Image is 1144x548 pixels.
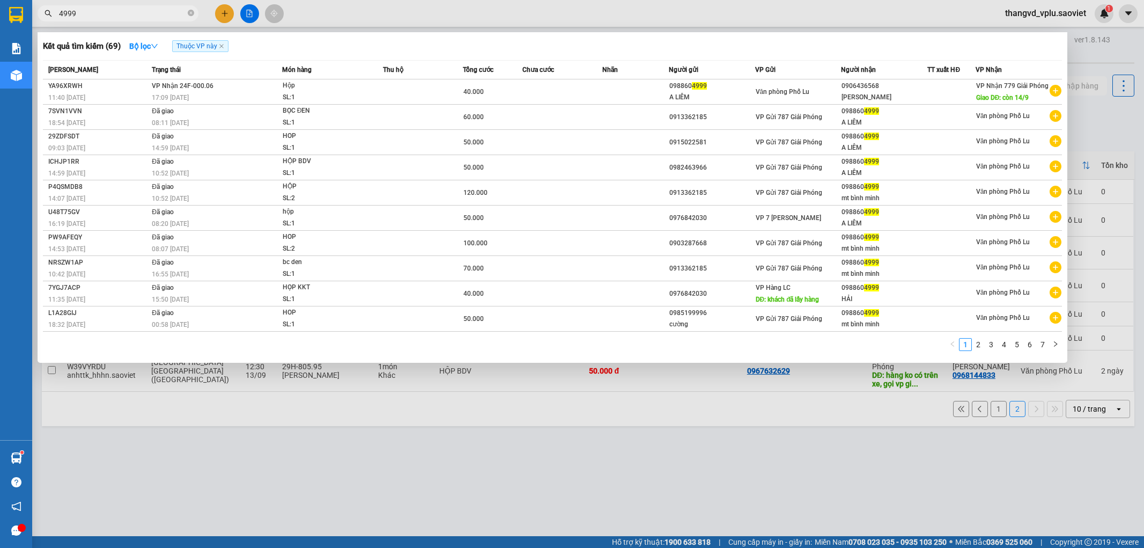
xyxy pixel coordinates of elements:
[669,92,755,103] div: A LIÊM
[1049,338,1062,351] li: Next Page
[985,338,998,351] li: 3
[463,265,484,272] span: 70.000
[842,193,927,204] div: mt bình minh
[842,92,927,103] div: [PERSON_NAME]
[669,213,755,224] div: 0976842030
[1050,186,1061,198] span: plus-circle
[463,315,484,323] span: 50.000
[1052,341,1059,347] span: right
[59,8,186,19] input: Tìm tên, số ĐT hoặc mã đơn
[152,66,181,74] span: Trạng thái
[1024,339,1036,350] a: 6
[976,188,1030,195] span: Văn phòng Phố Lu
[152,271,189,278] span: 16:55 [DATE]
[283,167,363,179] div: SL: 1
[121,38,167,55] button: Bộ lọcdown
[283,130,363,142] div: HOP
[283,117,363,129] div: SL: 1
[669,187,755,199] div: 0913362185
[283,282,363,294] div: HỌP KKT
[864,133,879,140] span: 4999
[842,142,927,154] div: A LIÊM
[48,106,149,117] div: 7SVN1VVN
[48,66,98,74] span: [PERSON_NAME]
[152,107,174,115] span: Đã giao
[48,321,85,328] span: 18:32 [DATE]
[152,158,174,165] span: Đã giao
[842,243,927,254] div: mt bình minh
[669,137,755,148] div: 0915022581
[842,181,927,193] div: 098860
[152,94,189,101] span: 17:09 [DATE]
[669,308,755,319] div: 0985199996
[972,338,985,351] li: 2
[152,170,189,177] span: 10:52 [DATE]
[152,82,213,90] span: VP Nhận 24F-000.06
[949,341,956,347] span: left
[864,284,879,291] span: 4999
[283,268,363,280] div: SL: 1
[976,238,1030,246] span: Văn phòng Phố Lu
[842,167,927,179] div: A LIÊM
[976,94,1029,101] span: Giao DĐ: còn 14/9
[219,43,224,49] span: close
[283,319,363,331] div: SL: 1
[976,82,1049,90] span: VP Nhận 779 Giải Phóng
[602,66,618,74] span: Nhãn
[463,66,493,74] span: Tổng cước
[864,233,879,241] span: 4999
[48,271,85,278] span: 10:42 [DATE]
[283,105,363,117] div: BỌC ĐEN
[463,88,484,96] span: 40.000
[756,138,822,146] span: VP Gửi 787 Giải Phóng
[864,183,879,191] span: 4999
[1010,338,1023,351] li: 5
[283,294,363,305] div: SL: 1
[48,81,149,92] div: YA96XRWH
[976,264,1030,271] span: Văn phòng Phố Lu
[755,66,776,74] span: VP Gửi
[1050,211,1061,223] span: plus-circle
[129,42,158,50] strong: Bộ lọc
[1049,338,1062,351] button: right
[48,308,149,319] div: L1A28GIJ
[669,288,755,299] div: 0976842030
[756,88,810,96] span: Văn phòng Phố Lu
[756,189,822,196] span: VP Gửi 787 Giải Phóng
[1036,338,1049,351] li: 7
[972,339,984,350] a: 2
[11,70,22,81] img: warehouse-icon
[152,321,189,328] span: 00:58 [DATE]
[283,80,363,92] div: Hộp
[152,208,174,216] span: Đã giao
[11,525,21,536] span: message
[842,268,927,280] div: mt bình minh
[383,66,403,74] span: Thu hộ
[283,193,363,204] div: SL: 2
[188,10,194,16] span: close-circle
[283,307,363,319] div: HOP
[1050,110,1061,122] span: plus-circle
[842,257,927,268] div: 098860
[1050,85,1061,97] span: plus-circle
[283,156,363,167] div: HỘP BDV
[282,66,312,74] span: Món hàng
[927,66,960,74] span: TT xuất HĐ
[463,189,488,196] span: 120.000
[152,296,189,303] span: 15:50 [DATE]
[1050,236,1061,248] span: plus-circle
[152,133,174,140] span: Đã giao
[48,131,149,142] div: 29ZDFSDT
[864,107,879,115] span: 4999
[842,218,927,229] div: A LIÊM
[692,82,707,90] span: 4999
[20,451,24,454] sup: 1
[1023,338,1036,351] li: 6
[283,92,363,104] div: SL: 1
[283,181,363,193] div: HỘP
[1011,339,1023,350] a: 5
[946,338,959,351] li: Previous Page
[48,232,149,243] div: PW9AFEQY
[1050,160,1061,172] span: plus-circle
[11,43,22,54] img: solution-icon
